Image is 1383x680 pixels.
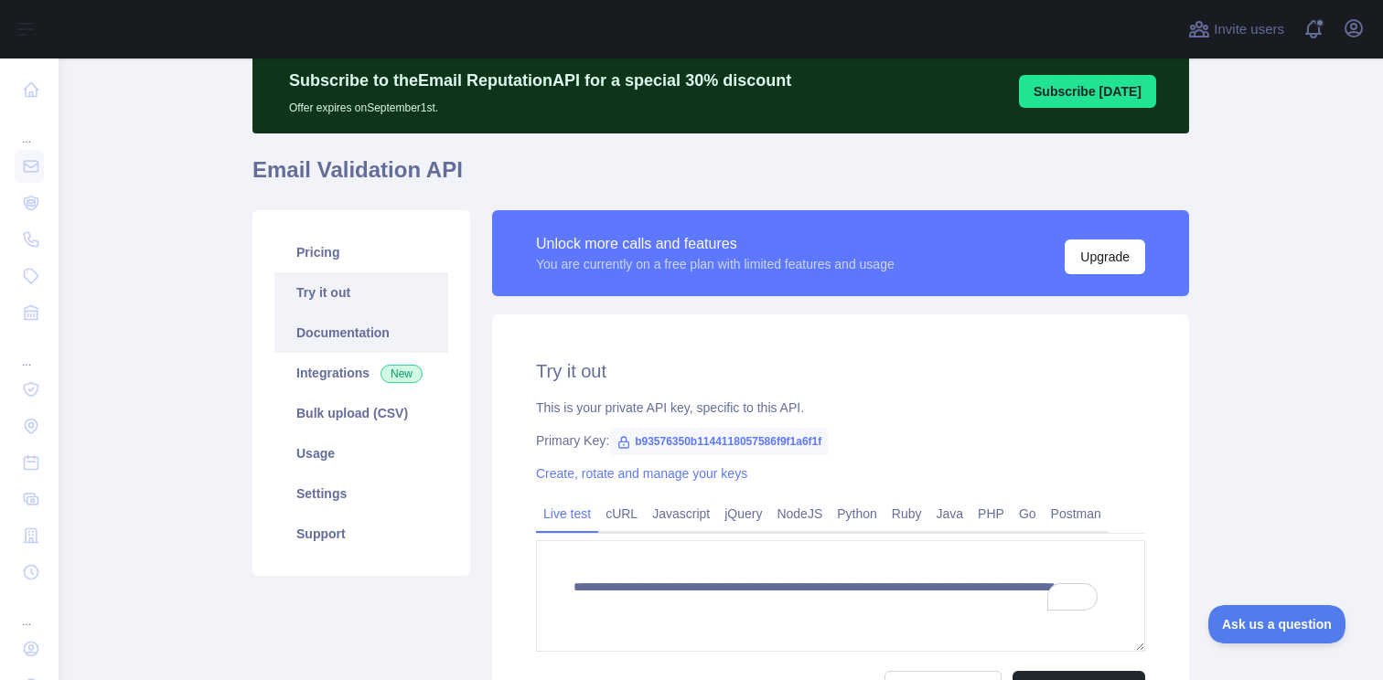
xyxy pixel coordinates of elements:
iframe: Toggle Customer Support [1208,605,1346,643]
button: Subscribe [DATE] [1019,75,1156,108]
a: Documentation [274,313,448,353]
div: You are currently on a free plan with limited features and usage [536,255,895,273]
button: Invite users [1185,15,1288,44]
h1: Email Validation API [252,155,1189,199]
a: Bulk upload (CSV) [274,393,448,433]
div: ... [15,333,44,369]
div: ... [15,110,44,146]
a: Try it out [274,272,448,313]
a: Postman [1044,499,1109,528]
a: Live test [536,499,598,528]
span: Invite users [1214,19,1284,40]
a: Usage [274,433,448,473]
p: Subscribe to the Email Reputation API for a special 30 % discount [289,68,791,93]
a: Integrations New [274,353,448,393]
a: Support [274,514,448,554]
a: Create, rotate and manage your keys [536,466,747,481]
a: Go [1012,499,1044,528]
div: This is your private API key, specific to this API. [536,398,1145,417]
p: Offer expires on September 1st. [289,93,791,115]
a: Ruby [884,499,929,528]
a: jQuery [717,499,769,528]
a: cURL [598,499,645,528]
button: Upgrade [1065,239,1145,274]
span: b93576350b1144118057586f9f1a6f1f [609,428,829,455]
a: Pricing [274,232,448,272]
h2: Try it out [536,358,1145,384]
div: ... [15,592,44,629]
a: PHP [970,499,1012,528]
textarea: To enrich screen reader interactions, please activate Accessibility in Grammarly extension settings [536,540,1145,652]
div: Unlock more calls and features [536,233,895,255]
span: New [381,365,423,383]
a: Java [929,499,971,528]
a: Python [830,499,884,528]
a: NodeJS [769,499,830,528]
div: Primary Key: [536,431,1145,450]
a: Settings [274,473,448,514]
a: Javascript [645,499,717,528]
